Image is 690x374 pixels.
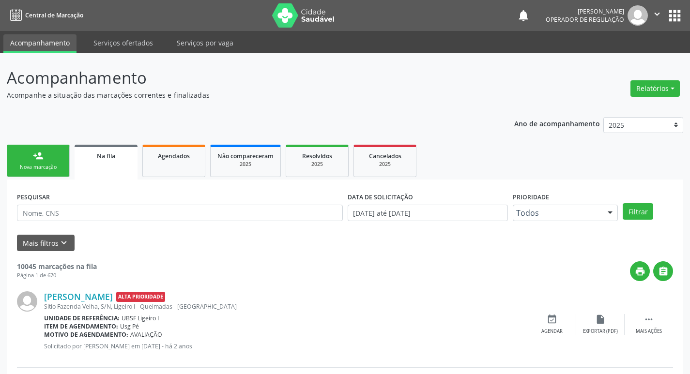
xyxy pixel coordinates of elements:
i: print [635,266,645,277]
span: Alta Prioridade [116,292,165,302]
a: Acompanhamento [3,34,77,53]
span: UBSF Ligeiro I [122,314,159,322]
span: Cancelados [369,152,401,160]
b: Item de agendamento: [44,322,118,330]
div: 2025 [293,161,341,168]
label: PESQUISAR [17,190,50,205]
i:  [652,9,662,19]
input: Selecione um intervalo [348,205,508,221]
span: Usg Pé [120,322,139,330]
span: Resolvidos [302,152,332,160]
div: Exportar (PDF) [583,328,618,335]
button: apps [666,7,683,24]
div: Nova marcação [14,164,62,171]
i:  [644,314,654,325]
p: Acompanhamento [7,66,480,90]
button: notifications [517,9,530,22]
p: Acompanhe a situação das marcações correntes e finalizadas [7,90,480,100]
img: img [628,5,648,26]
div: 2025 [361,161,409,168]
div: Sitio Fazenda Velha, S/N, Ligeiro I - Queimadas - [GEOGRAPHIC_DATA] [44,302,528,311]
span: Não compareceram [217,152,274,160]
span: Agendados [158,152,190,160]
img: img [17,291,37,312]
a: Central de Marcação [7,7,83,23]
div: Página 1 de 670 [17,271,97,280]
div: 2025 [217,161,274,168]
a: [PERSON_NAME] [44,291,113,302]
button: print [630,261,650,281]
b: Motivo de agendamento: [44,330,128,339]
strong: 10045 marcações na fila [17,262,97,271]
button: Mais filtroskeyboard_arrow_down [17,235,75,252]
span: Operador de regulação [546,15,624,24]
button: Filtrar [623,203,653,220]
a: Serviços ofertados [87,34,160,51]
p: Ano de acompanhamento [514,117,600,129]
span: Central de Marcação [25,11,83,19]
button:  [648,5,666,26]
i: insert_drive_file [595,314,606,325]
span: AVALIAÇÃO [130,330,162,339]
b: Unidade de referência: [44,314,120,322]
span: Na fila [97,152,115,160]
div: Mais ações [636,328,662,335]
button: Relatórios [630,80,680,97]
i: event_available [547,314,557,325]
span: Todos [516,208,598,218]
div: Agendar [541,328,563,335]
p: Solicitado por [PERSON_NAME] em [DATE] - há 2 anos [44,342,528,350]
input: Nome, CNS [17,205,343,221]
button:  [653,261,673,281]
i:  [658,266,669,277]
i: keyboard_arrow_down [59,238,69,248]
label: DATA DE SOLICITAÇÃO [348,190,413,205]
div: person_add [33,150,44,161]
label: Prioridade [513,190,549,205]
a: Serviços por vaga [170,34,240,51]
div: [PERSON_NAME] [546,7,624,15]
